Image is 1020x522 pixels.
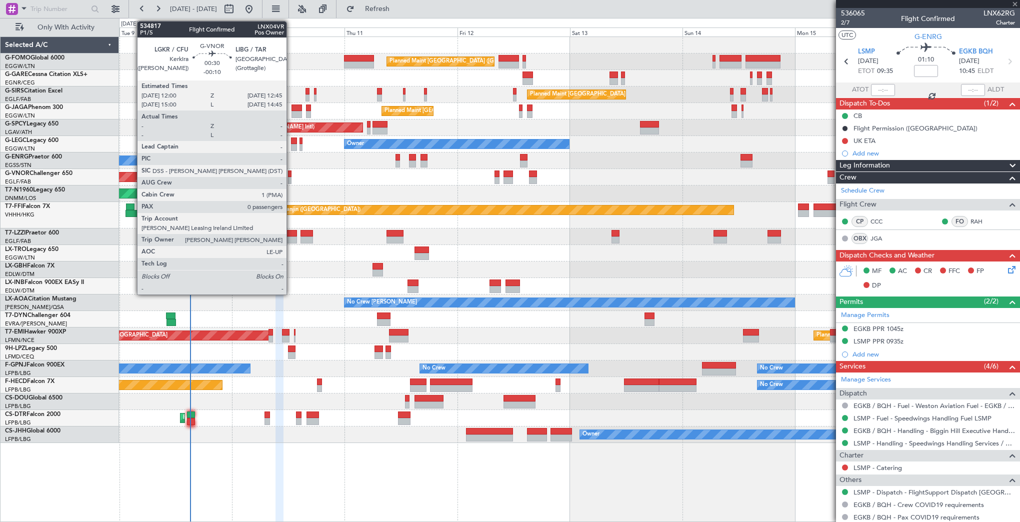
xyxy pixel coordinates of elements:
[5,154,62,160] a: G-ENRGPraetor 600
[987,85,1004,95] span: ALDT
[5,55,64,61] a: G-FOMOGlobal 6000
[984,296,998,306] span: (2/2)
[5,329,66,335] a: T7-EMIHawker 900XP
[948,266,960,276] span: FFC
[5,203,22,209] span: T7-FFI
[422,361,445,376] div: No Crew
[5,194,36,202] a: DNMM/LOS
[5,104,28,110] span: G-JAGA
[839,250,934,261] span: Dispatch Checks and Weather
[5,178,31,185] a: EGLF/FAB
[5,312,70,318] a: T7-DYNChallenger 604
[853,337,903,345] div: LSMP PPR 0935z
[5,263,27,269] span: LX-GBH
[839,450,863,461] span: Charter
[26,24,105,31] span: Only With Activity
[853,426,1015,435] a: EGKB / BQH - Handling - Biggin Hill Executive Handling EGKB / BQH
[795,27,907,36] div: Mon 15
[852,85,868,95] span: ATOT
[5,170,72,176] a: G-VNORChallenger 650
[5,296,76,302] a: LX-AOACitation Mustang
[851,216,868,227] div: CP
[852,350,1015,358] div: Add new
[872,281,881,291] span: DP
[870,217,893,226] a: CCC
[5,211,34,218] a: VHHH/HKG
[976,266,984,276] span: FP
[5,154,28,160] span: G-ENRG
[5,303,64,311] a: [PERSON_NAME]/QSA
[838,30,856,39] button: UTC
[5,411,26,417] span: CS-DTR
[5,170,29,176] span: G-VNOR
[984,98,998,108] span: (1/2)
[853,500,984,509] a: EGKB / BQH - Crew COVID19 requirements
[914,31,942,42] span: G-ENRG
[384,103,542,118] div: Planned Maint [GEOGRAPHIC_DATA] ([GEOGRAPHIC_DATA])
[5,395,62,401] a: CS-DOUGlobal 6500
[356,5,398,12] span: Refresh
[923,266,932,276] span: CR
[5,230,25,236] span: T7-LZZI
[5,187,65,193] a: T7-N1960Legacy 650
[5,246,58,252] a: LX-TROLegacy 650
[5,362,26,368] span: F-GPNJ
[5,279,84,285] a: LX-INBFalcon 900EX EASy II
[853,136,875,145] div: UK ETA
[5,62,35,70] a: EGGW/LTN
[852,149,1015,157] div: Add new
[5,287,34,294] a: EDLW/DTM
[853,513,979,521] a: EGKB / BQH - Pax COVID19 requirements
[5,203,50,209] a: T7-FFIFalcon 7X
[5,329,24,335] span: T7-EMI
[918,55,934,65] span: 01:10
[898,266,907,276] span: AC
[530,87,687,102] div: Planned Maint [GEOGRAPHIC_DATA] ([GEOGRAPHIC_DATA])
[853,324,903,333] div: EGKB PPR 1045z
[5,263,54,269] a: LX-GBHFalcon 7X
[841,375,891,385] a: Manage Services
[760,377,783,392] div: No Crew
[682,27,795,36] div: Sun 14
[839,361,865,372] span: Services
[858,56,878,66] span: [DATE]
[5,55,30,61] span: G-FOMO
[760,361,783,376] div: No Crew
[851,233,868,244] div: OBX
[5,435,31,443] a: LFPB/LBG
[853,111,862,120] div: CB
[119,27,232,36] div: Tue 9
[839,474,861,486] span: Others
[170,4,217,13] span: [DATE] - [DATE]
[5,320,67,327] a: EVRA/[PERSON_NAME]
[5,88,62,94] a: G-SIRSCitation Excel
[5,411,60,417] a: CS-DTRFalcon 2000
[970,217,993,226] a: RAH
[582,427,599,442] div: Owner
[347,136,364,151] div: Owner
[5,128,32,136] a: LGAV/ATH
[5,312,27,318] span: T7-DYN
[5,369,31,377] a: LFPB/LBG
[30,1,88,16] input: Trip Number
[155,229,172,244] div: Owner
[5,137,58,143] a: G-LEGCLegacy 600
[877,66,893,76] span: 09:35
[5,378,54,384] a: F-HECDFalcon 7X
[872,266,881,276] span: MF
[853,414,991,422] a: LSMP - Fuel - Speedwings Handling Fuel LSMP
[5,386,31,393] a: LFPB/LBG
[984,361,998,371] span: (4/6)
[152,120,314,135] div: Unplanned Maint [GEOGRAPHIC_DATA] ([PERSON_NAME] Intl)
[11,19,108,35] button: Only With Activity
[839,160,890,171] span: Leg Information
[5,336,34,344] a: LFMN/NCE
[983,18,1015,27] span: Charter
[5,121,26,127] span: G-SPCY
[5,145,35,152] a: EGGW/LTN
[5,254,35,261] a: EGGW/LTN
[959,66,975,76] span: 10:45
[5,395,28,401] span: CS-DOU
[841,310,889,320] a: Manage Permits
[5,79,35,86] a: EGNR/CEG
